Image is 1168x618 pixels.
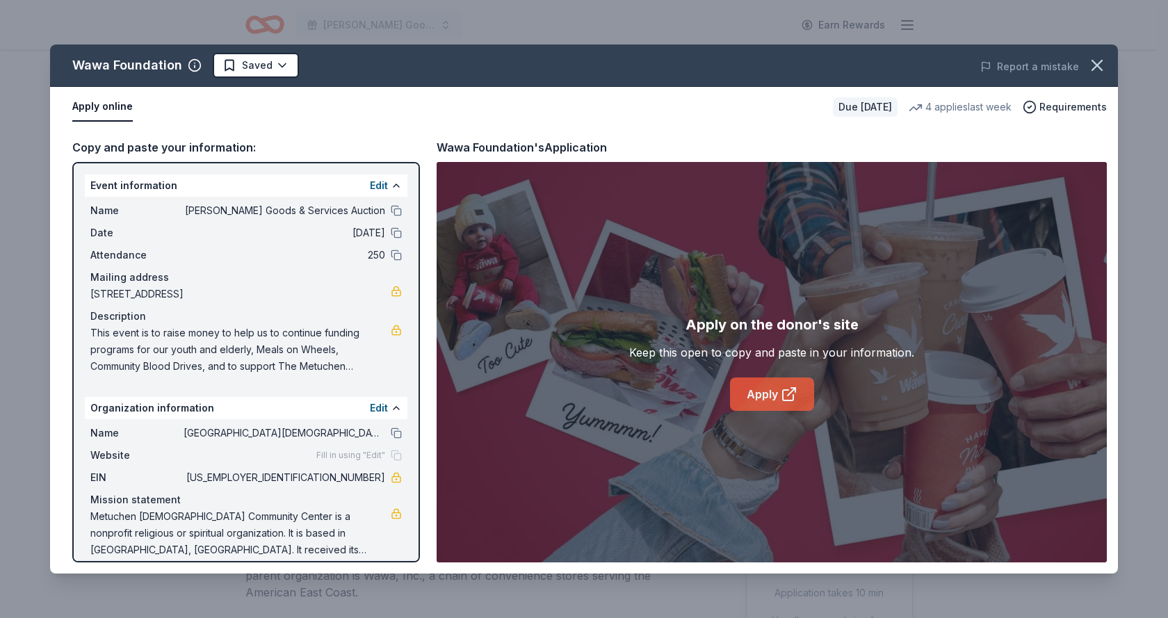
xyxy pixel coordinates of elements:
div: Apply on the donor's site [686,314,859,336]
div: Mailing address [90,269,402,286]
div: Event information [85,174,407,197]
span: Website [90,447,184,464]
div: 4 applies last week [909,99,1012,115]
span: This event is to raise money to help us to continue funding programs for our youth and elderly, M... [90,325,391,375]
span: Requirements [1039,99,1107,115]
div: Due [DATE] [833,97,898,117]
span: [DATE] [184,225,385,241]
span: [GEOGRAPHIC_DATA][DEMOGRAPHIC_DATA] [184,425,385,441]
div: Wawa Foundation [72,54,182,76]
button: Saved [213,53,299,78]
div: Mission statement [90,491,402,508]
div: Description [90,308,402,325]
span: EIN [90,469,184,486]
span: Fill in using "Edit" [316,450,385,461]
button: Requirements [1023,99,1107,115]
div: Organization information [85,397,407,419]
span: Name [90,425,184,441]
button: Edit [370,400,388,416]
span: [STREET_ADDRESS] [90,286,391,302]
span: 250 [184,247,385,263]
span: Attendance [90,247,184,263]
span: Date [90,225,184,241]
a: Apply [730,377,814,411]
div: Keep this open to copy and paste in your information. [629,344,914,361]
span: Saved [242,57,273,74]
span: [US_EMPLOYER_IDENTIFICATION_NUMBER] [184,469,385,486]
div: Wawa Foundation's Application [437,138,607,156]
span: Metuchen [DEMOGRAPHIC_DATA] Community Center is a nonprofit religious or spiritual organization. ... [90,508,391,558]
span: Name [90,202,184,219]
div: Copy and paste your information: [72,138,420,156]
span: [PERSON_NAME] Goods & Services Auction [184,202,385,219]
button: Edit [370,177,388,194]
button: Report a mistake [980,58,1079,75]
button: Apply online [72,92,133,122]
